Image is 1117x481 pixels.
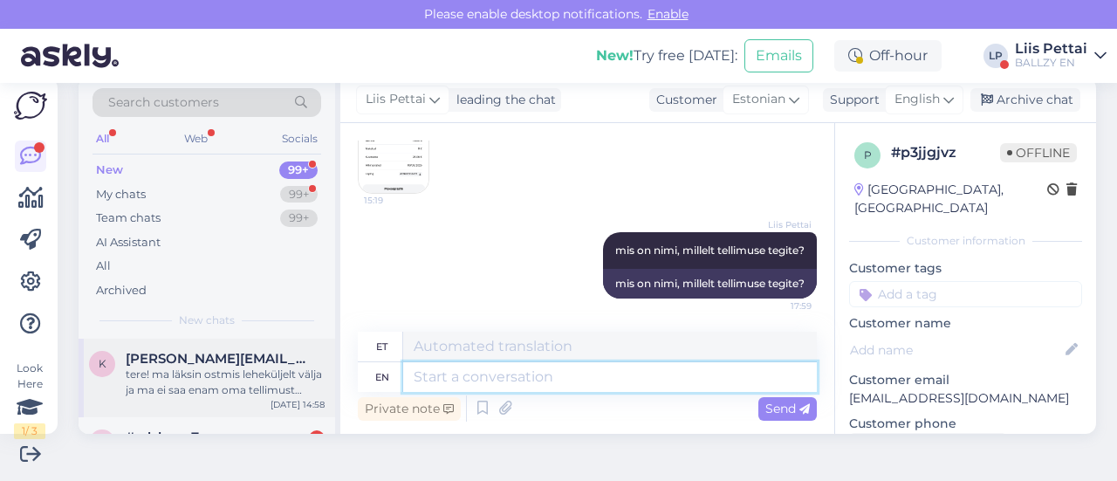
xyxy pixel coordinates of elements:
div: Socials [278,127,321,150]
div: en [375,362,389,392]
span: 15:19 [364,194,429,207]
span: Offline [1000,143,1077,162]
div: Web [181,127,211,150]
span: Send [765,401,810,416]
div: Archive chat [970,88,1080,112]
div: leading the chat [449,91,556,109]
span: Search customers [108,93,219,112]
div: 1 / 3 [14,423,45,439]
div: 99+ [280,186,318,203]
p: Customer name [849,314,1082,333]
p: Customer tags [849,259,1082,278]
p: Customer phone [849,415,1082,433]
a: Liis PettaiBALLZY EN [1015,42,1107,70]
div: tere! ma läksin ostmis leheküljelt välja ja ma ei saa enam oma tellimust maksta, see ütleb pending. [126,367,325,398]
div: 1 [309,430,325,446]
div: My chats [96,186,146,203]
div: [GEOGRAPHIC_DATA], [GEOGRAPHIC_DATA] [854,181,1047,217]
div: 99+ [280,210,318,227]
span: p [864,148,872,161]
span: Estonian [732,90,785,109]
div: Support [823,91,880,109]
span: 17:59 [746,299,812,313]
span: mis on nimi, millelt tellimuse tegite? [615,244,805,257]
div: LP [983,44,1008,68]
div: Archived [96,282,147,299]
p: [EMAIL_ADDRESS][DOMAIN_NAME] [849,389,1082,408]
span: Liis Pettai [366,90,426,109]
div: [DATE] 14:58 [271,398,325,411]
div: Team chats [96,210,161,227]
img: Attachment [359,123,428,193]
div: et [376,332,387,361]
button: Emails [744,39,813,72]
span: Enable [642,6,694,22]
input: Add name [850,340,1062,360]
span: #sdsheag7 [126,429,199,445]
p: Customer email [849,371,1082,389]
div: All [96,258,111,275]
div: Customer [649,91,717,109]
span: New chats [179,313,235,328]
span: English [894,90,940,109]
div: BALLZY EN [1015,56,1087,70]
div: Liis Pettai [1015,42,1087,56]
div: Customer information [849,233,1082,249]
span: Liis Pettai [746,218,812,231]
div: # p3jjgjvz [891,142,1000,163]
div: Private note [358,397,461,421]
div: 99+ [279,161,318,179]
div: Request phone number [849,433,1007,457]
div: Try free [DATE]: [596,45,737,66]
span: karl.viisitamm@gmail.com [126,351,307,367]
img: Askly Logo [14,92,47,120]
div: AI Assistant [96,234,161,251]
div: Off-hour [834,40,942,72]
b: New! [596,47,634,64]
div: New [96,161,123,179]
input: Add a tag [849,281,1082,307]
div: Look Here [14,361,45,439]
div: mis on nimi, millelt tellimuse tegite? [603,269,817,299]
div: All [93,127,113,150]
span: k [99,357,106,370]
